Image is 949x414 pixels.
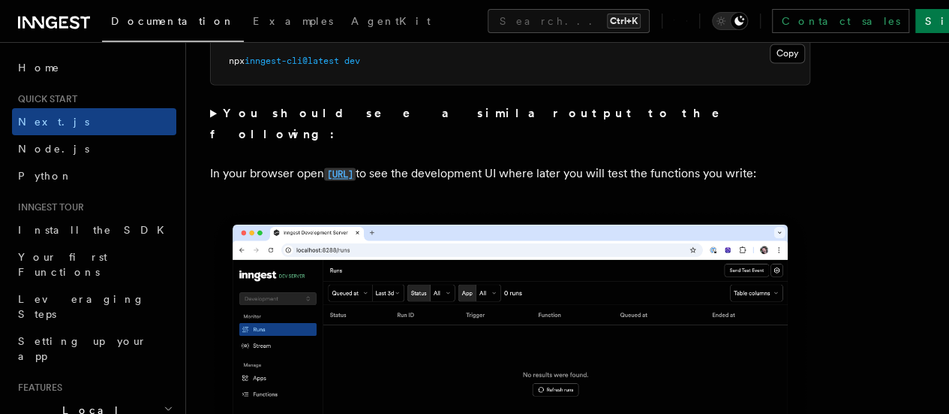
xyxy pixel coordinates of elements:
[770,44,805,63] button: Copy
[18,143,89,155] span: Node.js
[245,56,339,66] span: inngest-cli@latest
[18,293,145,320] span: Leveraging Steps
[18,224,173,236] span: Install the SDK
[324,168,356,180] code: [URL]
[18,116,89,128] span: Next.js
[342,5,440,41] a: AgentKit
[712,12,748,30] button: Toggle dark mode
[12,54,176,81] a: Home
[12,328,176,370] a: Setting up your app
[351,15,431,27] span: AgentKit
[488,9,650,33] button: Search...Ctrl+K
[244,5,342,41] a: Examples
[772,9,909,33] a: Contact sales
[111,15,235,27] span: Documentation
[12,382,62,394] span: Features
[12,162,176,189] a: Python
[12,286,176,328] a: Leveraging Steps
[12,201,84,213] span: Inngest tour
[12,135,176,162] a: Node.js
[253,15,333,27] span: Examples
[229,56,245,66] span: npx
[18,170,73,182] span: Python
[12,93,77,105] span: Quick start
[210,103,810,145] summary: You should see a similar output to the following:
[18,251,107,278] span: Your first Functions
[607,14,641,29] kbd: Ctrl+K
[344,56,360,66] span: dev
[18,60,60,75] span: Home
[102,5,244,42] a: Documentation
[12,243,176,286] a: Your first Functions
[18,335,147,362] span: Setting up your app
[210,163,810,185] p: In your browser open to see the development UI where later you will test the functions you write:
[324,166,356,180] a: [URL]
[210,106,740,141] strong: You should see a similar output to the following:
[12,216,176,243] a: Install the SDK
[12,108,176,135] a: Next.js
